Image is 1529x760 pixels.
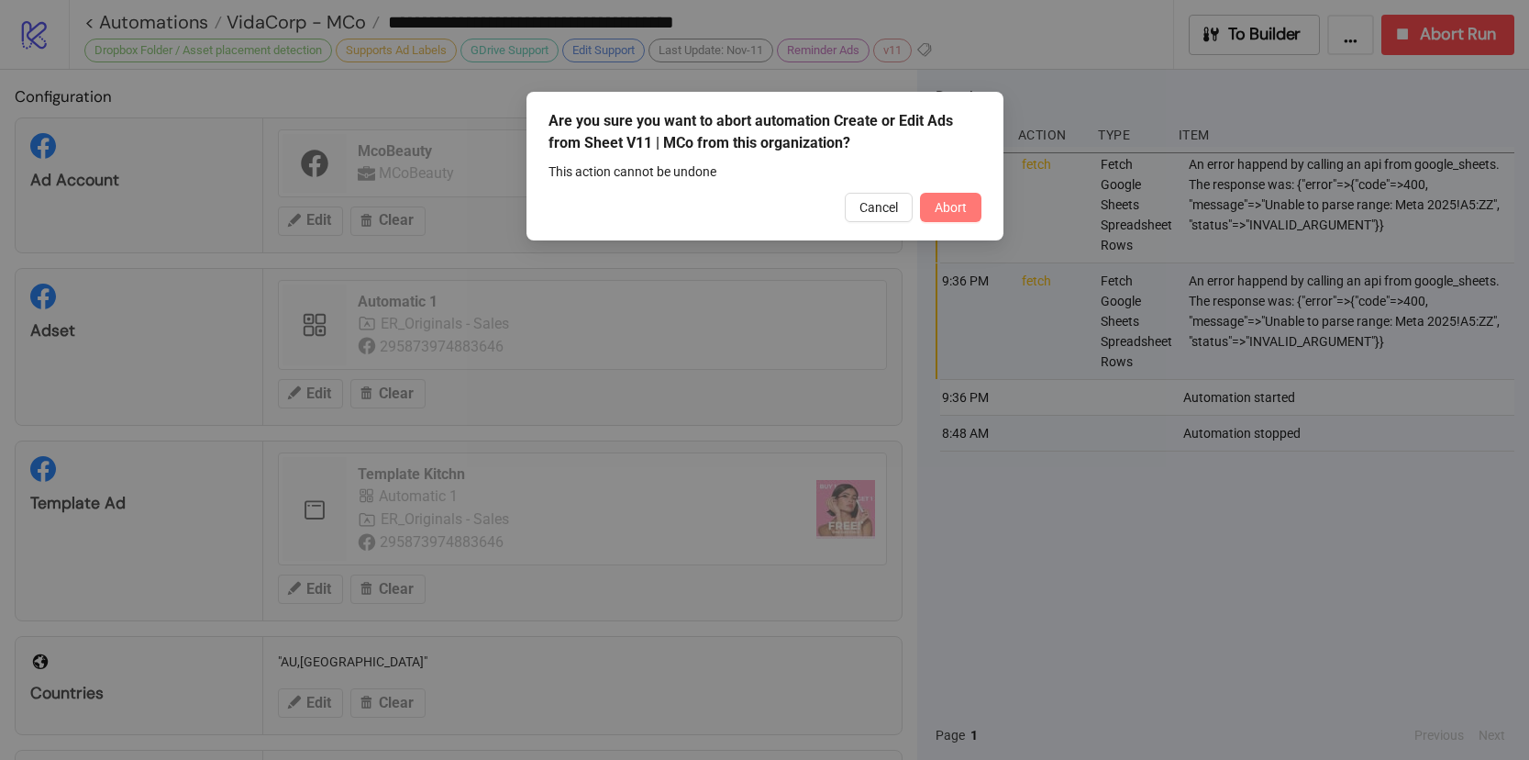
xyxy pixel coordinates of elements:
button: Abort [920,193,981,222]
div: Are you sure you want to abort automation Create or Edit Ads from Sheet V11 | MCo from this organ... [548,110,981,154]
div: This action cannot be undone [548,162,981,182]
button: Cancel [845,193,913,222]
span: Abort [935,200,967,215]
span: Cancel [859,200,898,215]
